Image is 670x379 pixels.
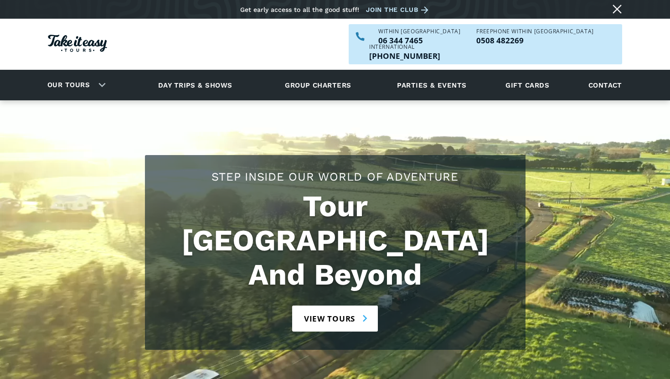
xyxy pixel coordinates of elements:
a: Parties & events [392,73,471,98]
div: Our tours [36,73,113,98]
a: Day trips & shows [147,73,244,98]
div: WITHIN [GEOGRAPHIC_DATA] [378,29,460,34]
h2: Step Inside Our World Of Adventure [154,169,516,185]
a: Our tours [41,74,97,96]
a: Call us within NZ on 063447465 [378,36,460,44]
a: Homepage [48,30,107,59]
p: 0508 482269 [476,36,593,44]
div: Freephone WITHIN [GEOGRAPHIC_DATA] [476,29,593,34]
div: International [369,44,440,50]
p: [PHONE_NUMBER] [369,52,440,60]
a: Join the club [366,4,432,16]
p: 06 344 7465 [378,36,460,44]
a: Close message [610,2,624,16]
h1: Tour [GEOGRAPHIC_DATA] And Beyond [154,189,516,292]
a: Contact [584,73,627,98]
a: Group charters [273,73,362,98]
a: Gift cards [501,73,554,98]
img: Take it easy Tours logo [48,35,107,52]
a: Call us outside of NZ on +6463447465 [369,52,440,60]
a: Call us freephone within NZ on 0508482269 [476,36,593,44]
a: View tours [292,306,378,332]
div: Get early access to all the good stuff! [240,6,359,13]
